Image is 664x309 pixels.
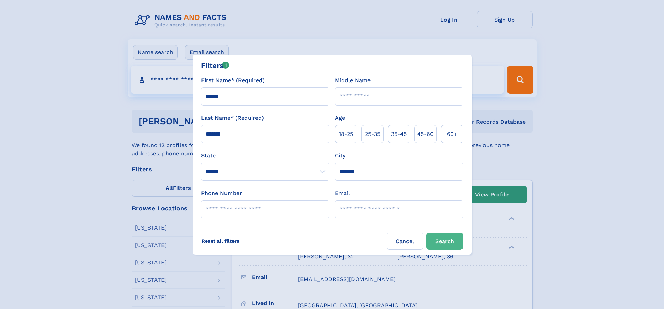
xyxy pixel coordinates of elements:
label: Cancel [387,233,423,250]
div: Filters [201,60,229,71]
label: Phone Number [201,189,242,198]
label: Reset all filters [197,233,244,249]
span: 45‑60 [417,130,434,138]
label: Middle Name [335,76,371,85]
label: Age [335,114,345,122]
label: Last Name* (Required) [201,114,264,122]
span: 35‑45 [391,130,407,138]
label: First Name* (Required) [201,76,265,85]
label: Email [335,189,350,198]
button: Search [426,233,463,250]
span: 60+ [447,130,457,138]
label: State [201,152,329,160]
label: City [335,152,345,160]
span: 25‑35 [365,130,380,138]
span: 18‑25 [339,130,353,138]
